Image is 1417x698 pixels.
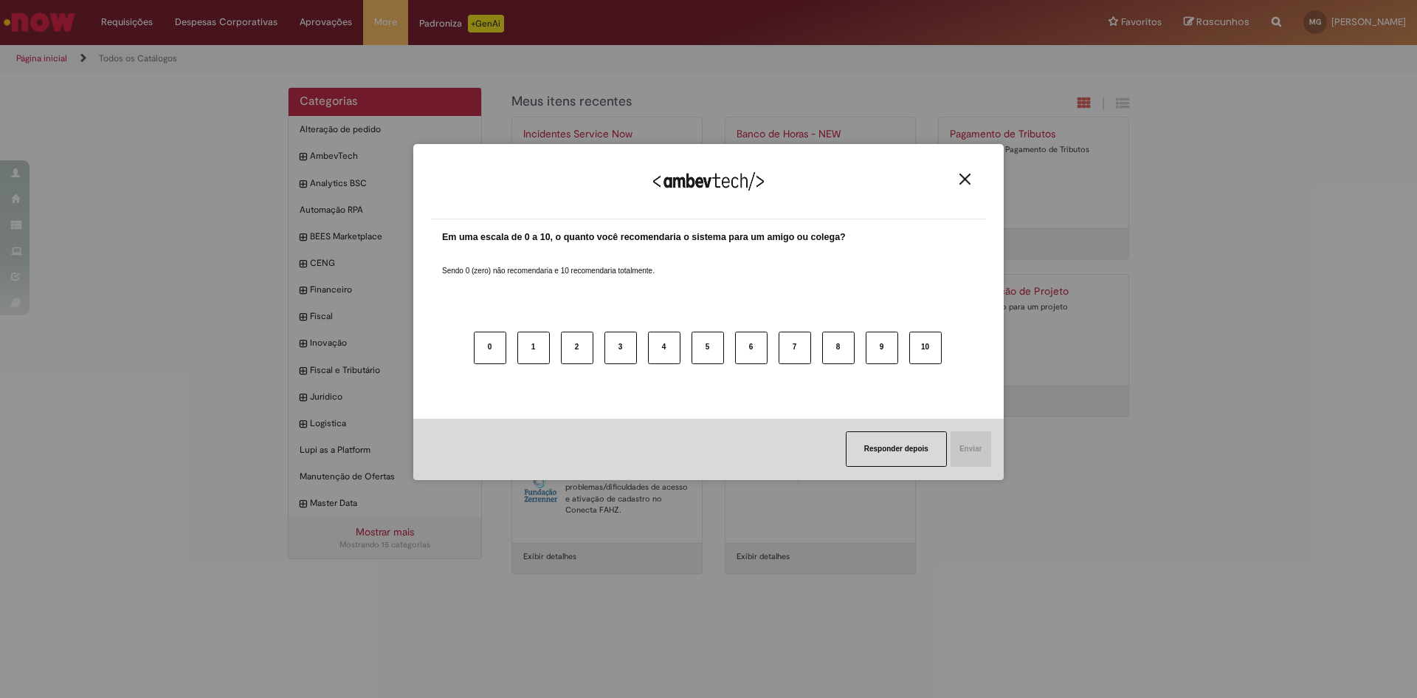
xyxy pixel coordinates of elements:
[692,332,724,364] button: 5
[474,332,506,364] button: 0
[604,332,637,364] button: 3
[517,332,550,364] button: 1
[866,332,898,364] button: 9
[959,174,970,185] img: Close
[909,332,942,364] button: 10
[846,431,947,467] button: Responder depois
[442,248,655,276] label: Sendo 0 (zero) não recomendaria e 10 recomendaria totalmente.
[442,230,846,244] label: Em uma escala de 0 a 10, o quanto você recomendaria o sistema para um amigo ou colega?
[648,332,680,364] button: 4
[561,332,593,364] button: 2
[735,332,768,364] button: 6
[779,332,811,364] button: 7
[955,173,975,185] button: Close
[653,172,764,191] img: Logo Ambevtech
[822,332,855,364] button: 8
